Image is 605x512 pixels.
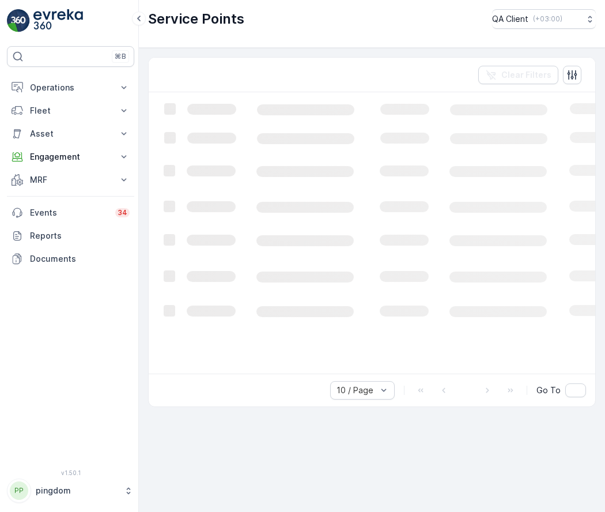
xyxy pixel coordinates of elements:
button: QA Client(+03:00) [492,9,596,29]
button: Fleet [7,99,134,122]
p: Operations [30,82,111,93]
button: Operations [7,76,134,99]
button: Asset [7,122,134,145]
p: Service Points [148,10,244,28]
p: pingdom [36,485,118,496]
a: Documents [7,247,134,270]
span: Go To [536,385,561,396]
button: Clear Filters [478,66,558,84]
p: Events [30,207,108,219]
p: Asset [30,128,111,140]
a: Reports [7,224,134,247]
span: v 1.50.1 [7,469,134,476]
img: logo_light-DOdMpM7g.png [33,9,83,32]
p: Documents [30,253,130,265]
a: Events34 [7,201,134,224]
p: Reports [30,230,130,242]
p: ⌘B [115,52,126,61]
img: logo [7,9,30,32]
p: ( +03:00 ) [533,14,562,24]
p: Fleet [30,105,111,116]
p: QA Client [492,13,528,25]
p: Engagement [30,151,111,163]
div: PP [10,481,28,500]
button: MRF [7,168,134,191]
button: PPpingdom [7,479,134,503]
button: Engagement [7,145,134,168]
p: MRF [30,174,111,186]
p: 34 [118,208,127,217]
p: Clear Filters [501,69,551,81]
